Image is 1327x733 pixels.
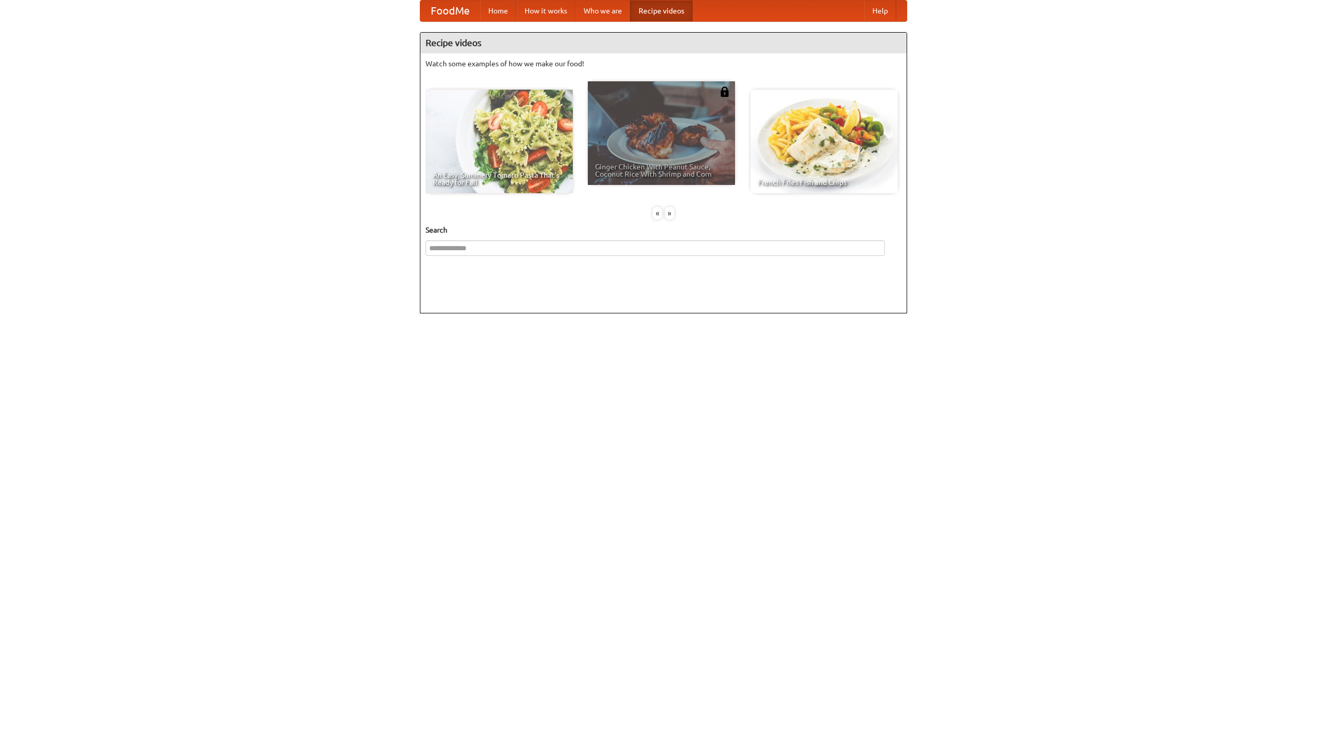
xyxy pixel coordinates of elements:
[665,207,674,220] div: »
[426,225,901,235] h5: Search
[751,90,898,193] a: French Fries Fish and Chips
[719,87,730,97] img: 483408.png
[516,1,575,21] a: How it works
[864,1,896,21] a: Help
[575,1,630,21] a: Who we are
[433,171,566,186] span: An Easy, Summery Tomato Pasta That's Ready for Fall
[480,1,516,21] a: Home
[653,207,662,220] div: «
[426,59,901,69] p: Watch some examples of how we make our food!
[426,90,573,193] a: An Easy, Summery Tomato Pasta That's Ready for Fall
[420,33,907,53] h4: Recipe videos
[758,179,891,186] span: French Fries Fish and Chips
[420,1,480,21] a: FoodMe
[630,1,693,21] a: Recipe videos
